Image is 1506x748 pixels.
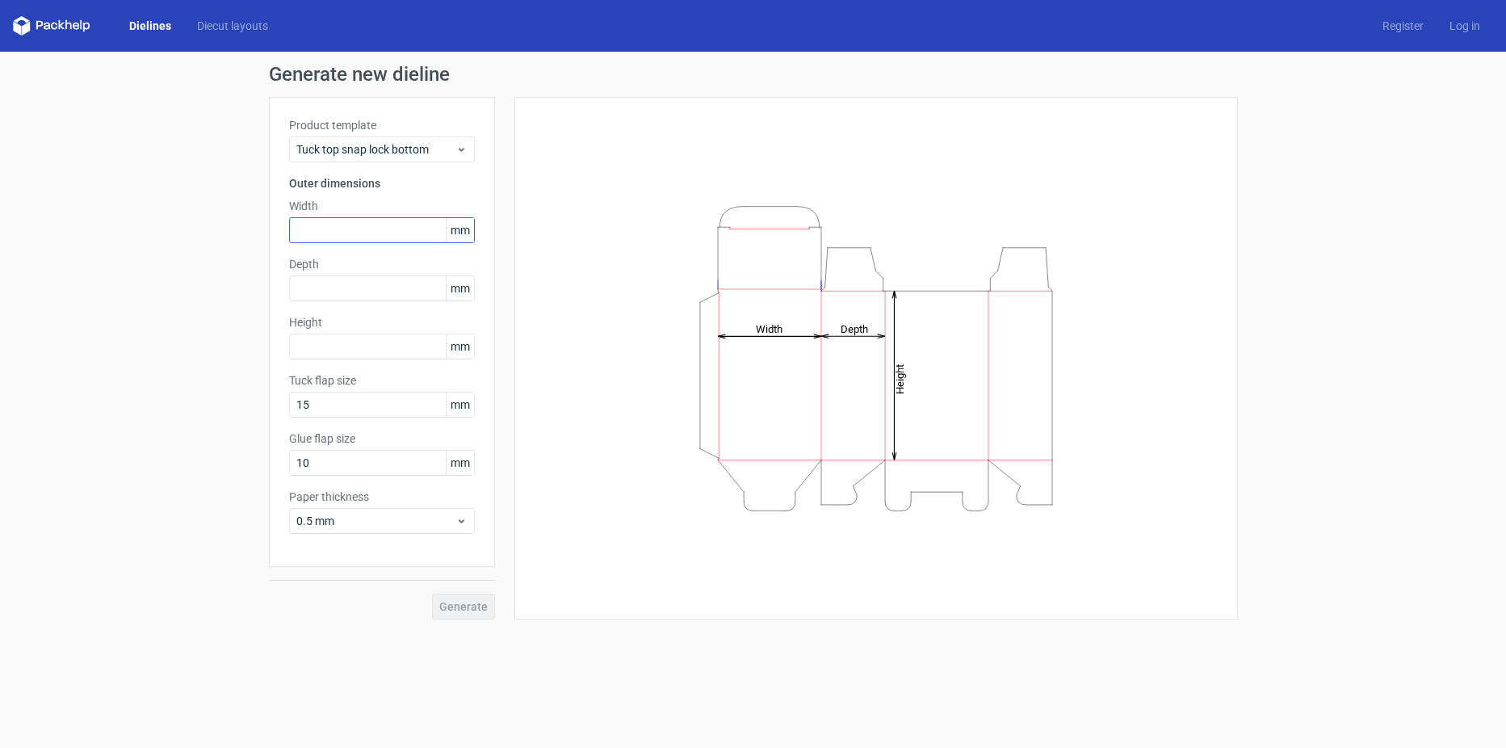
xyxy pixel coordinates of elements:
[446,451,474,475] span: mm
[289,117,475,133] label: Product template
[841,322,868,334] tspan: Depth
[184,18,281,34] a: Diecut layouts
[446,218,474,242] span: mm
[289,198,475,214] label: Width
[894,363,906,393] tspan: Height
[116,18,184,34] a: Dielines
[755,322,782,334] tspan: Width
[446,393,474,417] span: mm
[269,65,1238,84] h1: Generate new dieline
[289,256,475,272] label: Depth
[289,372,475,389] label: Tuck flap size
[1437,18,1493,34] a: Log in
[296,141,455,158] span: Tuck top snap lock bottom
[289,175,475,191] h3: Outer dimensions
[289,314,475,330] label: Height
[1370,18,1437,34] a: Register
[446,334,474,359] span: mm
[446,276,474,300] span: mm
[289,431,475,447] label: Glue flap size
[296,513,455,529] span: 0.5 mm
[289,489,475,505] label: Paper thickness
